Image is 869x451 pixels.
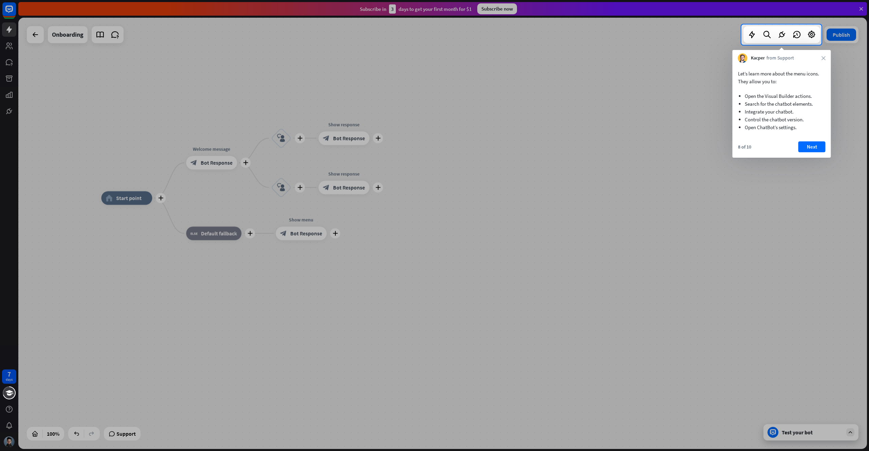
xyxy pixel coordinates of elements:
[5,3,26,23] button: Open LiveChat chat widget
[751,55,765,62] span: Kacper
[766,55,794,62] span: from Support
[798,141,826,152] button: Next
[745,116,819,123] li: Control the chatbot version.
[745,108,819,116] li: Integrate your chatbot.
[821,56,826,60] i: close
[745,92,819,100] li: Open the Visual Builder actions.
[738,70,826,85] p: Let’s learn more about the menu icons. They allow you to:
[738,144,751,150] div: 8 of 10
[745,123,819,131] li: Open ChatBot’s settings.
[745,100,819,108] li: Search for the chatbot elements.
